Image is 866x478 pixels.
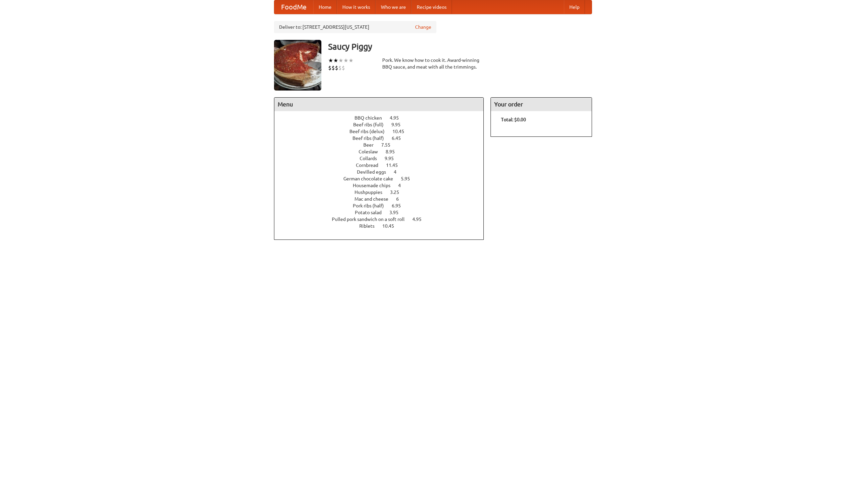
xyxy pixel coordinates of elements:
li: ★ [348,57,354,64]
span: Pork ribs (half) [353,203,391,208]
span: Devilled eggs [357,169,393,175]
a: Beef ribs (delux) 10.45 [349,129,417,134]
span: 9.95 [385,156,401,161]
b: Total: $0.00 [501,117,526,122]
span: 4.95 [390,115,406,121]
a: Pork ribs (half) 6.95 [353,203,413,208]
span: 3.95 [389,210,405,215]
div: Pork. We know how to cook it. Award-winning BBQ sauce, and meat with all the trimmings. [382,57,484,70]
a: Pulled pork sandwich on a soft roll 4.95 [332,217,434,222]
span: BBQ chicken [355,115,389,121]
span: 4 [394,169,403,175]
span: Beer [363,142,380,148]
span: Collards [360,156,384,161]
a: Mac and cheese 6 [355,196,411,202]
span: Housemade chips [353,183,397,188]
a: Beer 7.55 [363,142,403,148]
a: BBQ chicken 4.95 [355,115,411,121]
span: 10.45 [382,223,401,229]
a: Hushpuppies 3.25 [355,190,412,195]
span: German chocolate cake [343,176,400,181]
span: Riblets [359,223,381,229]
span: 11.45 [386,162,405,168]
span: Beef ribs (delux) [349,129,391,134]
a: FoodMe [274,0,313,14]
li: $ [335,64,338,72]
img: angular.jpg [274,40,321,91]
span: 8.95 [386,149,402,154]
a: Coleslaw 8.95 [359,149,407,154]
li: $ [328,64,332,72]
a: Help [564,0,585,14]
span: 10.45 [392,129,411,134]
span: Coleslaw [359,149,385,154]
span: Potato salad [355,210,388,215]
span: Beef ribs (full) [353,122,390,127]
span: 9.95 [391,122,407,127]
a: Potato salad 3.95 [355,210,411,215]
span: 6.95 [392,203,408,208]
span: 4 [398,183,408,188]
div: Deliver to: [STREET_ADDRESS][US_STATE] [274,21,436,33]
a: Who we are [375,0,411,14]
li: ★ [328,57,333,64]
a: Housemade chips 4 [353,183,413,188]
a: Devilled eggs 4 [357,169,409,175]
span: Hushpuppies [355,190,389,195]
li: $ [332,64,335,72]
li: ★ [338,57,343,64]
h3: Saucy Piggy [328,40,592,53]
a: Cornbread 11.45 [356,162,410,168]
li: $ [338,64,342,72]
a: Home [313,0,337,14]
a: Beef ribs (full) 9.95 [353,122,413,127]
h4: Your order [491,98,592,111]
a: How it works [337,0,375,14]
span: 3.25 [390,190,406,195]
li: ★ [343,57,348,64]
span: 5.95 [401,176,417,181]
a: Collards 9.95 [360,156,406,161]
a: Change [415,24,431,30]
span: 4.95 [412,217,428,222]
li: $ [342,64,345,72]
a: Recipe videos [411,0,452,14]
span: Beef ribs (half) [352,135,391,141]
a: Riblets 10.45 [359,223,407,229]
a: Beef ribs (half) 6.45 [352,135,413,141]
a: German chocolate cake 5.95 [343,176,423,181]
span: 6.45 [392,135,408,141]
h4: Menu [274,98,483,111]
span: Pulled pork sandwich on a soft roll [332,217,411,222]
span: Mac and cheese [355,196,395,202]
span: 7.55 [381,142,397,148]
span: 6 [396,196,406,202]
span: Cornbread [356,162,385,168]
li: ★ [333,57,338,64]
